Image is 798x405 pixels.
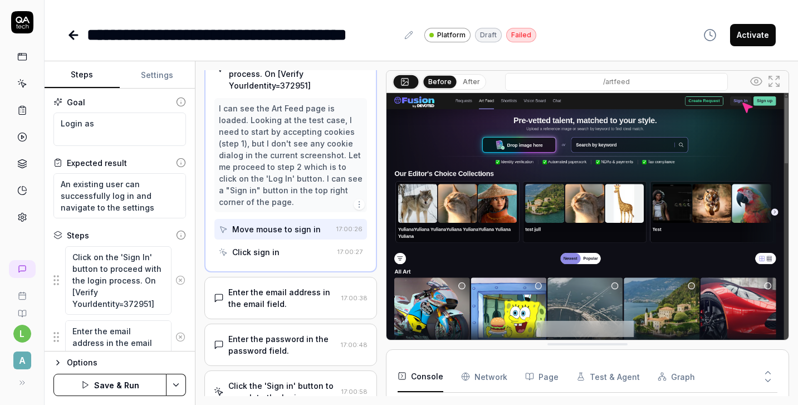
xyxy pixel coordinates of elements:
[341,64,367,72] time: 17:00:25
[341,388,368,396] time: 17:00:58
[67,356,186,369] div: Options
[423,75,456,87] button: Before
[386,93,789,344] img: Screenshot
[214,242,367,262] button: Click sign in17:00:27
[53,374,167,396] button: Save & Run
[747,72,765,90] button: Show all interative elements
[4,300,40,318] a: Documentation
[461,361,507,392] button: Network
[13,352,31,369] span: A
[658,361,695,392] button: Graph
[398,361,443,392] button: Console
[341,341,368,349] time: 17:00:48
[172,326,189,348] button: Remove step
[232,246,280,258] div: Click sign in
[506,28,536,42] div: Failed
[4,343,40,372] button: A
[67,157,127,169] div: Expected result
[67,96,85,108] div: Goal
[424,27,471,42] a: Platform
[228,333,336,357] div: Enter the password in the password field.
[120,62,195,89] button: Settings
[337,248,363,256] time: 17:00:27
[525,361,559,392] button: Page
[730,24,776,46] button: Activate
[232,223,321,235] div: Move mouse to sign in
[336,225,363,233] time: 17:00:26
[13,325,31,343] button: l
[45,62,120,89] button: Steps
[228,286,337,310] div: Enter the email address in the email field.
[9,260,36,278] a: New conversation
[475,28,502,42] div: Draft
[219,103,363,208] div: I can see the Art Feed page is loaded. Looking at the test case, I need to start by accepting coo...
[576,361,640,392] button: Test & Agent
[53,320,186,354] div: Suggestions
[67,230,89,241] div: Steps
[214,219,367,240] button: Move mouse to sign in17:00:26
[341,294,368,302] time: 17:00:38
[53,246,186,315] div: Suggestions
[228,380,337,403] div: Click the 'Sign in' button to complete the login process.
[458,76,484,88] button: After
[53,356,186,369] button: Options
[437,30,466,40] span: Platform
[172,269,189,291] button: Remove step
[4,282,40,300] a: Book a call with us
[697,24,723,46] button: View version history
[765,72,783,90] button: Open in full screen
